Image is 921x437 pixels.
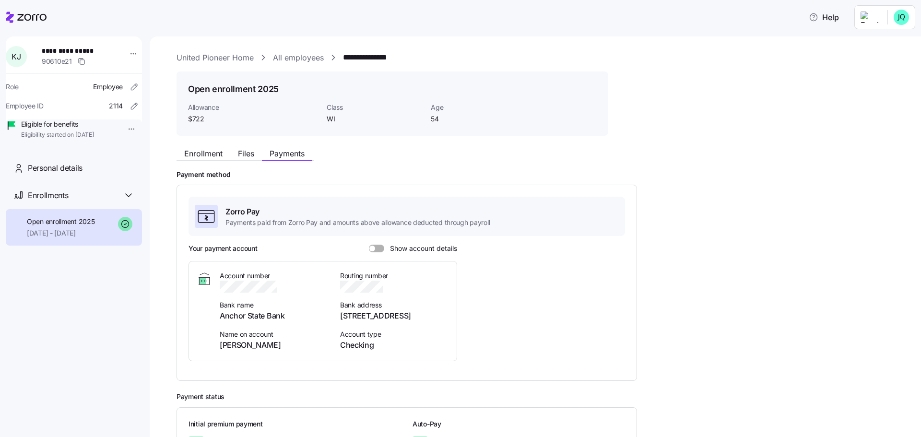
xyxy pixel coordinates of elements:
[188,103,319,112] span: Allowance
[238,150,254,157] span: Files
[894,10,909,25] img: 4b8e4801d554be10763704beea63fd77
[184,150,223,157] span: Enrollment
[413,419,625,429] h3: Auto-Pay
[220,330,329,339] span: Name on account
[861,12,880,23] img: Employer logo
[189,244,257,253] h3: Your payment account
[270,150,305,157] span: Payments
[340,271,449,281] span: Routing number
[27,217,94,226] span: Open enrollment 2025
[340,300,449,310] span: Bank address
[177,392,908,402] h2: Payment status
[21,119,94,129] span: Eligible for benefits
[225,206,490,218] span: Zorro Pay
[220,271,329,281] span: Account number
[225,218,490,227] span: Payments paid from Zorro Pay and amounts above allowance deducted through payroll
[28,162,83,174] span: Personal details
[188,114,319,124] span: $722
[177,170,908,179] h2: Payment method
[177,52,254,64] a: United Pioneer Home
[340,310,449,322] span: [STREET_ADDRESS]
[42,57,72,66] span: 90610e21
[220,300,329,310] span: Bank name
[93,82,123,92] span: Employee
[273,52,324,64] a: All employees
[188,83,279,95] h1: Open enrollment 2025
[809,12,839,23] span: Help
[220,310,329,322] span: Anchor State Bank
[220,339,329,351] span: [PERSON_NAME]
[327,103,423,112] span: Class
[384,245,457,252] span: Show account details
[109,101,123,111] span: 2114
[6,82,19,92] span: Role
[12,53,21,60] span: K J
[6,101,44,111] span: Employee ID
[28,189,68,201] span: Enrollments
[327,114,423,124] span: WI
[340,330,449,339] span: Account type
[189,419,401,429] h3: Initial premium payment
[801,8,847,27] button: Help
[21,131,94,139] span: Eligibility started on [DATE]
[431,103,527,112] span: Age
[27,228,94,238] span: [DATE] - [DATE]
[340,339,449,351] span: Checking
[431,114,527,124] span: 54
